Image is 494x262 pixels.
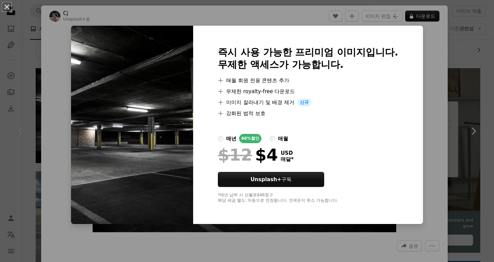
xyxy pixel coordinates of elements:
[218,76,398,85] li: 매월 회원 전용 콘텐츠 추가
[226,135,236,143] div: 매년
[218,192,398,203] div: *매년 납부 시 선불로 $48 청구 해당 세금 별도. 자동으로 연장됩니다. 언제든지 취소 가능합니다.
[218,136,223,141] input: 매년66%할인
[239,134,261,143] div: 66% 할인
[218,46,398,71] h2: 즉시 사용 가능한 프리미엄 이미지입니다. 무제한 액세스가 가능합니다.
[71,26,193,224] img: premium_photo-1673886205989-24c637783c60
[250,176,281,183] strong: Unsplash+
[218,87,398,96] li: 무제한 royalty-free 다운로드
[218,172,324,187] button: Unsplash+구독
[270,136,275,141] input: 매월
[218,146,252,164] span: $12
[278,135,288,143] div: 매월
[218,146,278,164] div: $4
[218,109,398,117] li: 강화된 법적 보호
[297,98,311,107] span: 신규
[218,98,398,107] li: 이미지 잘라내기 및 배경 제거
[281,150,294,156] span: USD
